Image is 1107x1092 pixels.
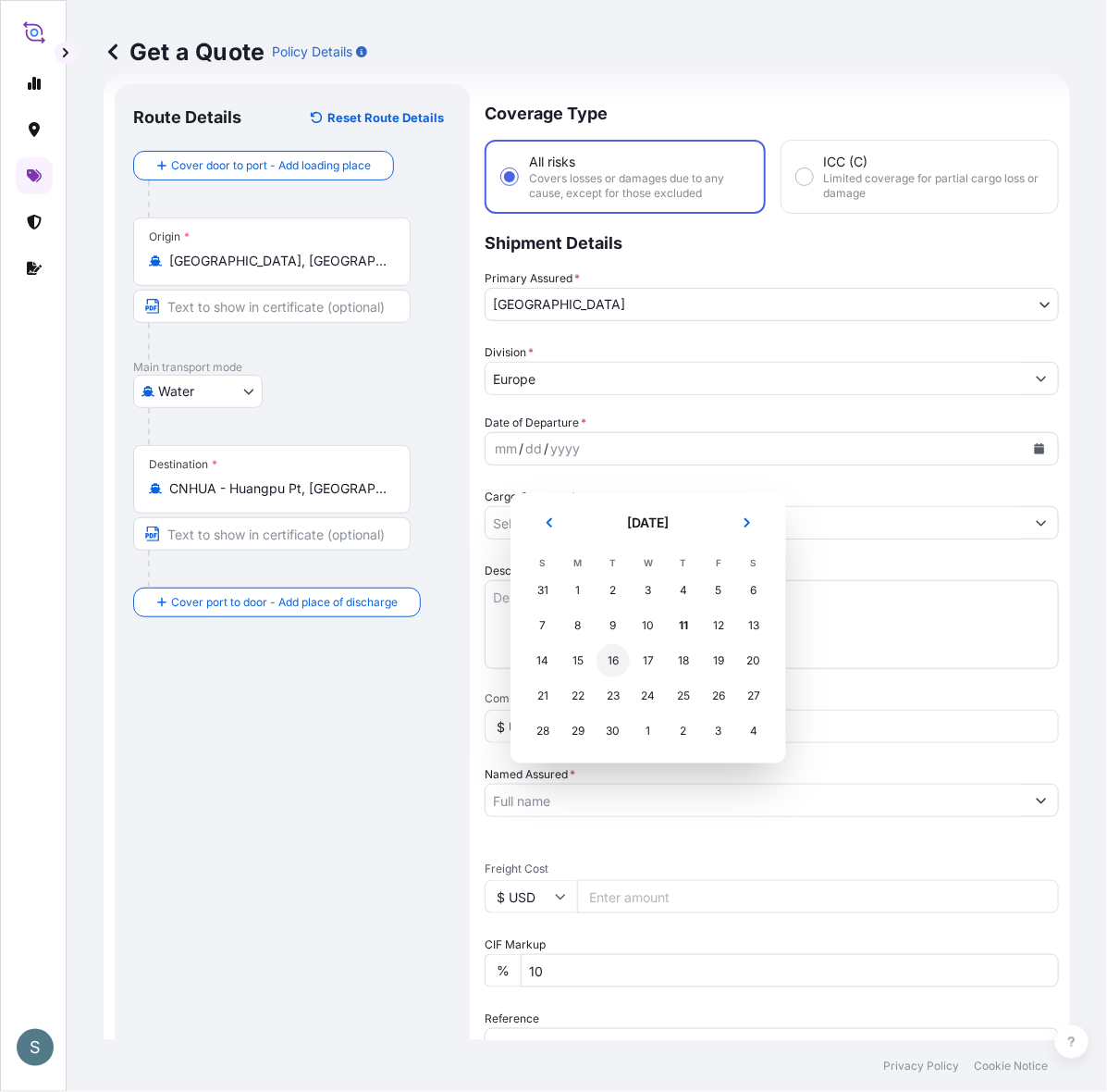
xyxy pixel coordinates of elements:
[702,714,735,748] div: Friday, October 3, 2025
[529,508,570,538] button: Previous
[526,644,560,677] div: Sunday, September 14, 2025
[597,574,630,607] div: Tuesday, September 2, 2025
[561,644,595,677] div: Monday, September 15, 2025
[667,644,700,677] div: Thursday, September 18, 2025
[667,609,700,642] div: Today, Thursday, September 11, 2025
[525,508,771,749] div: September 2025
[632,714,665,748] div: Wednesday, October 1, 2025
[701,552,736,573] th: F
[737,609,770,642] div: Saturday, September 13, 2025
[485,84,1059,140] p: Coverage Type
[667,714,700,748] div: Thursday, October 2, 2025
[736,552,771,573] th: S
[702,574,735,607] div: Friday, September 5, 2025
[632,609,665,642] div: Wednesday, September 10, 2025
[702,644,735,677] div: Friday, September 19, 2025
[485,214,1059,269] p: Shipment Details
[525,552,771,749] table: September 2025
[632,644,665,677] div: Wednesday, September 17, 2025
[597,644,630,677] div: Tuesday, September 16, 2025
[561,574,595,607] div: Monday, September 1, 2025
[737,644,770,677] div: Saturday, September 20, 2025
[561,714,595,748] div: Monday, September 29, 2025
[632,574,665,607] div: Wednesday, September 3, 2025
[632,679,665,713] div: Wednesday, September 24, 2025
[526,574,560,607] div: Sunday, August 31, 2025
[561,679,595,713] div: Monday, September 22, 2025
[510,493,786,763] section: Calendar
[667,574,700,607] div: Thursday, September 4, 2025
[597,679,630,713] div: Tuesday, September 23, 2025
[526,714,560,748] div: Sunday, September 28, 2025
[526,609,560,642] div: Sunday, September 7, 2025
[702,679,735,713] div: Friday, September 26, 2025
[667,679,700,713] div: Thursday, September 25, 2025
[737,679,770,713] div: Saturday, September 27, 2025
[526,679,560,713] div: Sunday, September 21, 2025
[597,609,630,642] div: Tuesday, September 9, 2025
[560,552,596,573] th: M
[525,552,560,573] th: S
[104,37,264,67] p: Get a Quote
[727,508,768,538] button: Next
[737,574,770,607] div: Saturday, September 6, 2025
[666,552,701,573] th: T
[597,714,630,748] div: Tuesday, September 30, 2025
[737,714,770,748] div: Saturday, October 4, 2025
[581,514,716,532] h2: [DATE]
[631,552,666,573] th: W
[272,43,352,61] p: Policy Details
[596,552,631,573] th: T
[561,609,595,642] div: Monday, September 8, 2025
[702,609,735,642] div: Friday, September 12, 2025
